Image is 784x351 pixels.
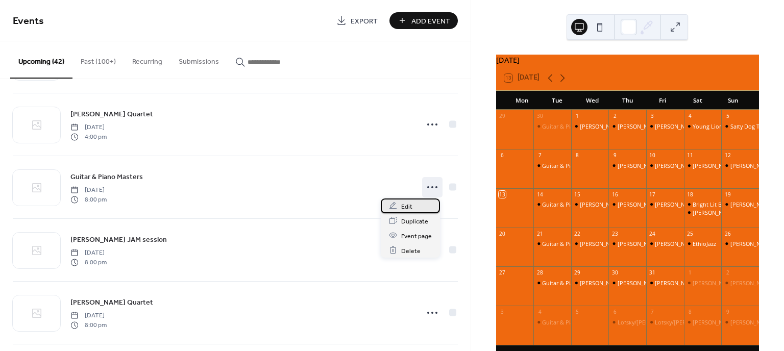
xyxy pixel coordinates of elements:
[608,200,646,208] div: Pete Mills Quartet
[499,152,506,159] div: 6
[401,201,412,212] span: Edit
[536,309,544,316] div: 4
[536,152,544,159] div: 7
[655,162,710,169] div: [PERSON_NAME] Trio
[684,162,722,169] div: Don Thompson & Reg Schwager
[533,279,571,287] div: Guitar & Piano Masters
[716,91,751,110] div: Sun
[724,191,731,198] div: 19
[411,16,450,27] span: Add Event
[611,113,619,120] div: 2
[646,200,684,208] div: Pete Mills Quartet
[70,320,107,330] span: 8:00 pm
[389,12,458,29] button: Add Event
[721,162,759,169] div: Don Thompson & Reg Schwager
[499,269,506,277] div: 27
[542,279,603,287] div: Guitar & Piano Masters
[574,269,581,277] div: 29
[687,269,694,277] div: 1
[574,191,581,198] div: 15
[655,122,720,130] div: [PERSON_NAME] Quartet
[571,279,609,287] div: Terry Clarke's JAM session
[580,122,657,130] div: [PERSON_NAME] JAM Session
[649,113,656,120] div: 3
[646,240,684,247] div: Eisenman-Dean Quartet
[533,240,571,247] div: Guitar & Piano Masters
[649,230,656,237] div: 24
[70,248,107,258] span: [DATE]
[618,240,683,247] div: [PERSON_NAME] Quartet
[618,200,683,208] div: [PERSON_NAME] Quartet
[70,234,167,245] a: [PERSON_NAME] JAM session
[70,132,107,141] span: 4:00 pm
[124,41,170,78] button: Recurring
[575,91,610,110] div: Wed
[693,240,716,247] div: EthioJazz
[580,279,656,287] div: [PERSON_NAME] JAM session
[499,113,506,120] div: 29
[611,269,619,277] div: 30
[536,269,544,277] div: 28
[655,240,720,247] div: [PERSON_NAME] Quartet
[649,191,656,198] div: 17
[533,200,571,208] div: Guitar & Piano Masters
[70,235,167,245] span: [PERSON_NAME] JAM session
[693,200,738,208] div: Bright Lit Big City
[693,318,749,326] div: [PERSON_NAME] Duo
[496,55,759,66] div: [DATE]
[608,122,646,130] div: Allison Au Quartet
[649,309,656,316] div: 7
[571,240,609,247] div: Don Naduriak
[680,91,716,110] div: Sat
[401,231,432,241] span: Event page
[687,309,694,316] div: 8
[542,240,603,247] div: Guitar & Piano Masters
[574,230,581,237] div: 22
[13,11,44,31] span: Events
[574,152,581,159] div: 8
[542,200,603,208] div: Guitar & Piano Masters
[542,122,603,130] div: Guitar & Piano Masters
[608,240,646,247] div: Eisenman-Dean Quartet
[687,113,694,120] div: 4
[684,209,722,216] div: Lee Wallace Quartet
[542,162,603,169] div: Guitar & Piano Masters
[724,309,731,316] div: 9
[684,240,722,247] div: EthioJazz
[721,279,759,287] div: Duncan Hopkins Duo
[618,318,693,326] div: Lofsky/[PERSON_NAME] Duo
[401,245,421,256] span: Delete
[684,200,722,208] div: Bright Lit Big City
[170,41,227,78] button: Submissions
[687,230,694,237] div: 25
[649,269,656,277] div: 31
[687,152,694,159] div: 11
[499,309,506,316] div: 3
[542,318,603,326] div: Guitar & Piano Masters
[724,152,731,159] div: 12
[693,122,727,130] div: Young Lions!
[574,113,581,120] div: 1
[536,113,544,120] div: 30
[655,318,730,326] div: Lofsky/[PERSON_NAME] Duo
[684,122,722,130] div: Young Lions!
[611,230,619,237] div: 23
[571,122,609,130] div: Terry Clarke's JAM Session
[580,200,656,208] div: [PERSON_NAME] JAM session
[70,296,153,308] a: [PERSON_NAME] Quartet
[611,191,619,198] div: 16
[611,309,619,316] div: 6
[533,162,571,169] div: Guitar & Piano Masters
[618,122,683,130] div: [PERSON_NAME] Quartet
[70,258,107,267] span: 8:00 pm
[646,122,684,130] div: Allison Au Quartet
[655,200,720,208] div: [PERSON_NAME] Quartet
[721,240,759,247] div: Dave Young Quartet
[70,195,107,204] span: 8:00 pm
[351,16,378,27] span: Export
[646,318,684,326] div: Lofsky/Eisenman Duo
[401,216,428,227] span: Duplicate
[540,91,575,110] div: Tue
[684,279,722,287] div: Duncan Hopkins Quartet
[70,109,153,120] span: [PERSON_NAME] Quartet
